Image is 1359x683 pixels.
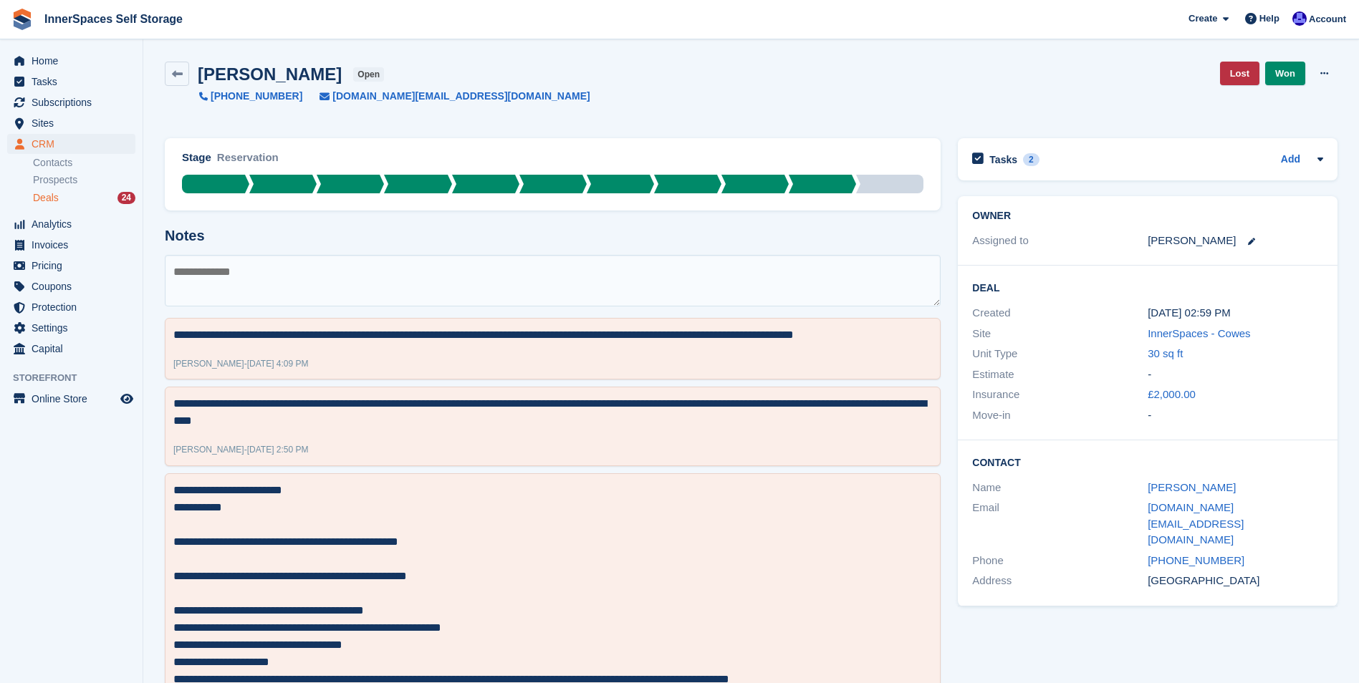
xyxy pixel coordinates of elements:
a: menu [7,51,135,71]
span: Settings [32,318,117,338]
a: InnerSpaces Self Storage [39,7,188,31]
span: Subscriptions [32,92,117,112]
div: [GEOGRAPHIC_DATA] [1148,573,1323,589]
a: [PHONE_NUMBER] [1148,554,1244,566]
h2: Deal [972,280,1323,294]
a: menu [7,214,135,234]
a: [PERSON_NAME] [1148,481,1236,493]
span: Sites [32,113,117,133]
div: Phone [972,553,1148,569]
a: Lost [1220,62,1259,85]
div: [PERSON_NAME] [1148,233,1236,249]
span: Pricing [32,256,117,276]
span: [DATE] 4:09 PM [247,359,309,369]
span: Tasks [32,72,117,92]
a: menu [7,339,135,359]
a: Deals 24 [33,190,135,205]
div: Site [972,326,1148,342]
a: menu [7,235,135,255]
span: Invoices [32,235,117,255]
a: [PHONE_NUMBER] [199,89,302,104]
a: Contacts [33,156,135,170]
div: - [1148,367,1323,383]
a: menu [7,297,135,317]
span: open [353,67,384,82]
span: [PERSON_NAME] [173,445,244,455]
span: [DOMAIN_NAME][EMAIL_ADDRESS][DOMAIN_NAME] [332,89,590,104]
span: Capital [32,339,117,359]
a: menu [7,92,135,112]
a: £2,000.00 [1148,388,1196,400]
h2: Notes [165,228,941,244]
div: 2 [1023,153,1039,166]
h2: Tasks [989,153,1017,166]
div: Insurance [972,387,1148,403]
span: [PERSON_NAME] [173,359,244,369]
a: menu [7,113,135,133]
div: - [1148,407,1323,424]
a: Won [1265,62,1305,85]
a: menu [7,134,135,154]
div: Move-in [972,407,1148,424]
img: Russell Harding [1292,11,1307,26]
span: [DATE] 2:50 PM [247,445,309,455]
div: Created [972,305,1148,321]
a: menu [7,72,135,92]
div: Unit Type [972,346,1148,362]
div: Email [972,500,1148,548]
a: menu [7,276,135,296]
span: Online Store [32,389,117,409]
span: CRM [32,134,117,154]
span: Storefront [13,371,143,385]
a: InnerSpaces - Cowes [1148,327,1250,339]
h2: [PERSON_NAME] [198,64,342,84]
span: Account [1309,12,1346,26]
span: Coupons [32,276,117,296]
div: Stage [182,150,211,166]
a: menu [7,389,135,409]
a: [DOMAIN_NAME][EMAIL_ADDRESS][DOMAIN_NAME] [302,89,590,104]
div: - [173,443,309,456]
div: Assigned to [972,233,1148,249]
span: Prospects [33,173,77,187]
span: Create [1188,11,1217,26]
img: stora-icon-8386f47178a22dfd0bd8f6a31ec36ba5ce8667c1dd55bd0f319d3a0aa187defe.svg [11,9,33,30]
div: [DATE] 02:59 PM [1148,305,1323,321]
a: Add [1281,152,1300,168]
a: [DOMAIN_NAME][EMAIL_ADDRESS][DOMAIN_NAME] [1148,501,1244,546]
a: 30 sq ft [1148,347,1183,359]
div: Name [972,480,1148,496]
a: Prospects [33,173,135,188]
span: Analytics [32,214,117,234]
a: Preview store [118,390,135,407]
div: Estimate [972,367,1148,383]
span: [PHONE_NUMBER] [211,89,302,104]
h2: Contact [972,455,1323,469]
h2: Owner [972,210,1323,222]
div: Reservation [217,150,279,175]
span: Protection [32,297,117,317]
a: menu [7,256,135,276]
div: 24 [117,192,135,204]
a: menu [7,318,135,338]
span: Deals [33,191,59,205]
div: Address [972,573,1148,589]
span: Home [32,51,117,71]
span: Help [1259,11,1279,26]
div: - [173,357,309,370]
